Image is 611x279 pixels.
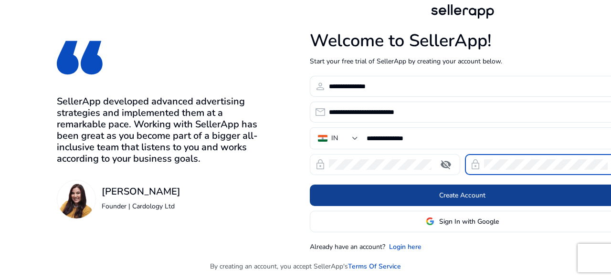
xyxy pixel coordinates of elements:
span: lock [470,159,481,170]
a: Login here [389,242,421,252]
h3: SellerApp developed advanced advertising strategies and implemented them at a remarkable pace. Wo... [57,96,261,165]
p: Founder | Cardology Ltd [102,201,180,211]
p: Already have an account? [310,242,385,252]
div: IN [331,133,338,144]
span: Create Account [439,190,485,200]
span: lock [315,159,326,170]
mat-icon: visibility_off [434,159,457,170]
img: google-logo.svg [426,217,434,226]
span: email [315,106,326,118]
a: Terms Of Service [348,261,401,271]
span: Sign In with Google [439,217,499,227]
span: person [315,81,326,92]
h3: [PERSON_NAME] [102,186,180,197]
